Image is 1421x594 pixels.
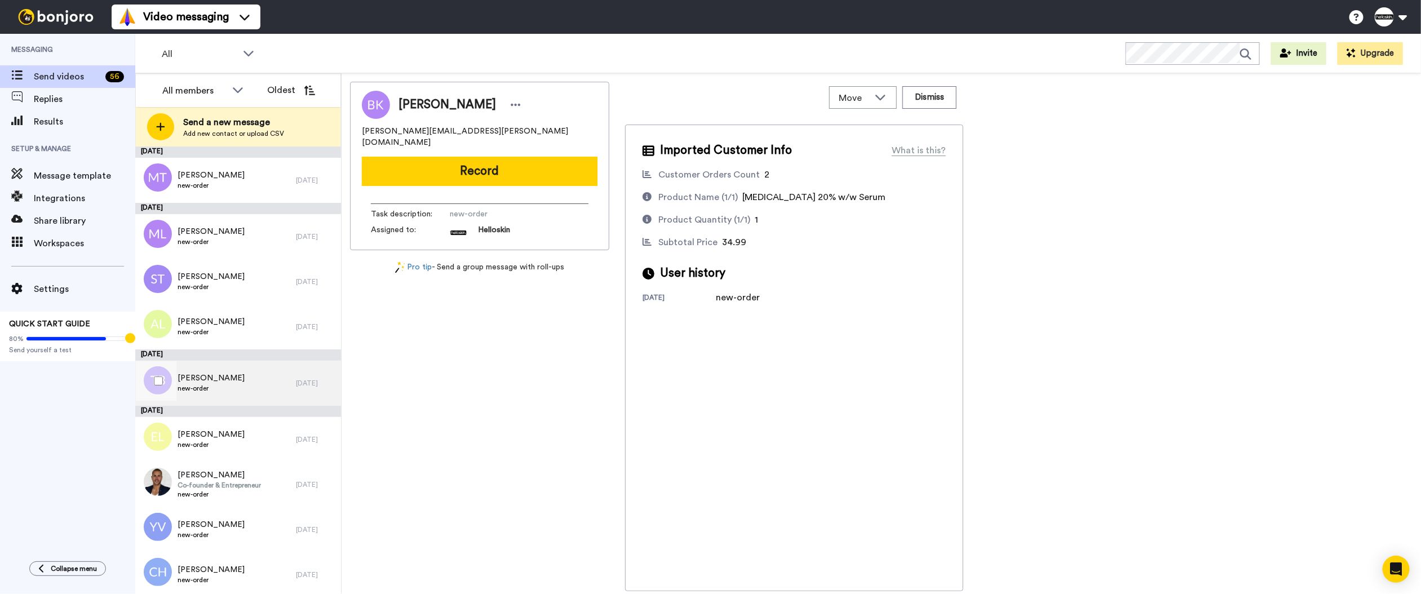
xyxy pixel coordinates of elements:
[34,169,135,183] span: Message template
[144,513,172,541] img: yv.png
[178,373,245,384] span: [PERSON_NAME]
[178,519,245,530] span: [PERSON_NAME]
[259,79,324,101] button: Oldest
[34,115,135,128] span: Results
[135,203,341,214] div: [DATE]
[1271,42,1326,65] button: Invite
[34,92,135,106] span: Replies
[742,193,886,202] span: [MEDICAL_DATA] 20% w/w Serum
[34,70,101,83] span: Send videos
[29,561,106,576] button: Collapse menu
[296,525,335,534] div: [DATE]
[1383,556,1410,583] div: Open Intercom Messenger
[362,157,597,186] button: Record
[144,265,172,293] img: st.png
[395,261,432,273] a: Pro tip
[178,440,245,449] span: new-order
[135,349,341,361] div: [DATE]
[755,215,758,224] span: 1
[296,435,335,444] div: [DATE]
[178,271,245,282] span: [PERSON_NAME]
[162,47,237,61] span: All
[296,232,335,241] div: [DATE]
[144,163,172,192] img: mt.png
[399,96,496,113] span: [PERSON_NAME]
[658,236,718,249] div: Subtotal Price
[178,282,245,291] span: new-order
[144,310,172,338] img: al.png
[34,192,135,205] span: Integrations
[296,277,335,286] div: [DATE]
[902,86,957,109] button: Dismiss
[296,176,335,185] div: [DATE]
[162,84,227,97] div: All members
[178,226,245,237] span: [PERSON_NAME]
[135,406,341,417] div: [DATE]
[395,261,405,273] img: magic-wand.svg
[178,490,261,499] span: new-order
[178,564,245,575] span: [PERSON_NAME]
[144,220,172,248] img: ml.png
[183,129,284,138] span: Add new contact or upload CSV
[658,190,738,204] div: Product Name (1/1)
[722,238,746,247] span: 34.99
[178,530,245,539] span: new-order
[350,261,609,273] div: - Send a group message with roll-ups
[34,237,135,250] span: Workspaces
[660,265,725,282] span: User history
[296,480,335,489] div: [DATE]
[658,213,750,227] div: Product Quantity (1/1)
[178,237,245,246] span: new-order
[178,481,261,490] span: Co-founder & Entrepreneur
[660,142,792,159] span: Imported Customer Info
[178,316,245,327] span: [PERSON_NAME]
[839,91,869,105] span: Move
[125,333,135,343] div: Tooltip anchor
[643,293,716,304] div: [DATE]
[183,116,284,129] span: Send a new message
[450,224,467,241] img: e0e33554-603b-457b-bab1-c5d4e16e99df-1743977302.jpg
[764,170,769,179] span: 2
[892,144,946,157] div: What is this?
[144,468,172,496] img: 6495c431-b630-4137-88c5-1e9749f50a0c.jpg
[51,564,97,573] span: Collapse menu
[178,327,245,336] span: new-order
[178,384,245,393] span: new-order
[371,224,450,241] span: Assigned to:
[105,71,124,82] div: 56
[296,570,335,579] div: [DATE]
[9,320,90,328] span: QUICK START GUIDE
[178,170,245,181] span: [PERSON_NAME]
[296,379,335,388] div: [DATE]
[118,8,136,26] img: vm-color.svg
[34,282,135,296] span: Settings
[658,168,760,181] div: Customer Orders Count
[34,214,135,228] span: Share library
[178,429,245,440] span: [PERSON_NAME]
[9,334,24,343] span: 80%
[362,91,390,119] img: Image of BRENDA KOLB
[178,575,245,584] span: new-order
[1338,42,1403,65] button: Upgrade
[144,423,172,451] img: el.png
[143,9,229,25] span: Video messaging
[178,469,261,481] span: [PERSON_NAME]
[144,558,172,586] img: ch.png
[450,209,557,220] span: new-order
[14,9,98,25] img: bj-logo-header-white.svg
[478,224,510,241] span: Helloskin
[9,345,126,354] span: Send yourself a test
[716,291,772,304] div: new-order
[371,209,450,220] span: Task description :
[178,181,245,190] span: new-order
[362,126,597,148] span: [PERSON_NAME][EMAIL_ADDRESS][PERSON_NAME][DOMAIN_NAME]
[296,322,335,331] div: [DATE]
[135,147,341,158] div: [DATE]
